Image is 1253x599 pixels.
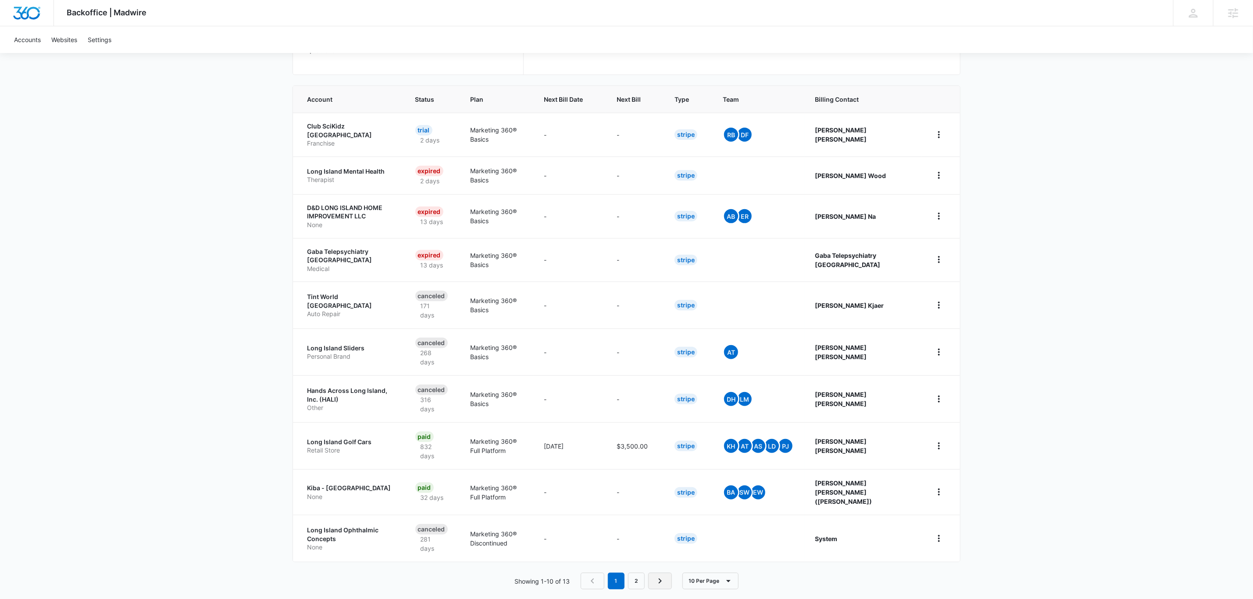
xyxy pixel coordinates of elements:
[67,8,147,17] span: Backoffice | Madwire
[415,166,443,176] div: Expired
[307,344,394,353] p: Long Island Sliders
[932,531,946,546] button: home
[9,26,46,53] a: Accounts
[932,298,946,312] button: home
[738,209,752,223] span: ER
[307,446,394,455] p: Retail Store
[608,573,625,589] em: 1
[738,485,752,499] span: SW
[648,573,672,589] a: Next Page
[307,492,394,501] p: None
[533,469,606,515] td: -
[815,344,867,360] strong: [PERSON_NAME] [PERSON_NAME]
[415,176,445,185] p: 2 days
[606,238,664,282] td: -
[533,422,606,469] td: [DATE]
[307,386,394,412] a: Hands Across Long Island, Inc. (HALI)Other
[307,264,394,273] p: Medical
[751,439,765,453] span: AS
[307,95,382,104] span: Account
[738,128,752,142] span: DF
[307,122,394,139] p: Club SciKidz [GEOGRAPHIC_DATA]
[307,292,394,318] a: Tint World [GEOGRAPHIC_DATA]Auto Repair
[307,167,394,184] a: Long Island Mental HealthTherapist
[307,438,394,455] a: Long Island Golf CarsRetail Store
[307,247,394,273] a: Gaba Telepsychiatry [GEOGRAPHIC_DATA]Medical
[724,439,738,453] span: KH
[307,403,394,412] p: Other
[606,113,664,157] td: -
[751,485,765,499] span: EW
[307,386,394,403] p: Hands Across Long Island, Inc. (HALI)
[307,526,394,543] p: Long Island Ophthalmic Concepts
[415,207,443,217] div: Expired
[470,95,523,104] span: Plan
[765,439,779,453] span: LD
[415,338,448,348] div: Canceled
[932,392,946,406] button: home
[470,251,523,269] p: Marketing 360® Basics
[415,217,449,226] p: 13 days
[675,394,697,404] div: Stripe
[815,95,911,104] span: Billing Contact
[415,431,434,442] div: Paid
[724,209,738,223] span: AB
[415,135,445,145] p: 2 days
[675,300,697,310] div: Stripe
[815,172,886,179] strong: [PERSON_NAME] Wood
[307,438,394,446] p: Long Island Golf Cars
[723,95,781,104] span: Team
[675,211,697,221] div: Stripe
[606,194,664,238] td: -
[307,526,394,552] a: Long Island Ophthalmic ConceptsNone
[533,328,606,375] td: -
[415,250,443,260] div: Expired
[675,170,697,181] div: Stripe
[470,125,523,144] p: Marketing 360® Basics
[307,352,394,361] p: Personal Brand
[606,515,664,562] td: -
[533,194,606,238] td: -
[307,167,394,176] p: Long Island Mental Health
[470,437,523,455] p: Marketing 360® Full Platform
[533,113,606,157] td: -
[307,484,394,492] p: Kiba - [GEOGRAPHIC_DATA]
[415,301,450,320] p: 171 days
[724,392,738,406] span: DH
[815,302,884,309] strong: [PERSON_NAME] Kjaer
[778,439,792,453] span: PJ
[415,260,449,270] p: 13 days
[724,345,738,359] span: At
[533,375,606,422] td: -
[675,255,697,265] div: Stripe
[415,95,437,104] span: Status
[606,422,664,469] td: $3,500.00
[815,479,872,505] strong: [PERSON_NAME] [PERSON_NAME] ([PERSON_NAME])
[307,203,394,229] a: D&D LONG ISLAND HOME IMPROVEMENT LLCNone
[415,395,450,414] p: 316 days
[724,485,738,499] span: BA
[738,439,752,453] span: AT
[470,166,523,185] p: Marketing 360® Basics
[606,157,664,194] td: -
[307,292,394,310] p: Tint World [GEOGRAPHIC_DATA]
[470,529,523,548] p: Marketing 360® Discontinued
[682,573,739,589] button: 10 Per Page
[628,573,645,589] a: Page 2
[515,577,570,586] p: Showing 1-10 of 13
[470,207,523,225] p: Marketing 360® Basics
[675,441,697,451] div: Stripe
[606,282,664,328] td: -
[581,573,672,589] nav: Pagination
[815,438,867,454] strong: [PERSON_NAME] [PERSON_NAME]
[307,310,394,318] p: Auto Repair
[932,485,946,499] button: home
[307,203,394,221] p: D&D LONG ISLAND HOME IMPROVEMENT LLC
[307,221,394,229] p: None
[932,439,946,453] button: home
[815,391,867,407] strong: [PERSON_NAME] [PERSON_NAME]
[932,168,946,182] button: home
[815,213,876,220] strong: [PERSON_NAME] Na
[617,95,641,104] span: Next Bill
[415,291,448,301] div: Canceled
